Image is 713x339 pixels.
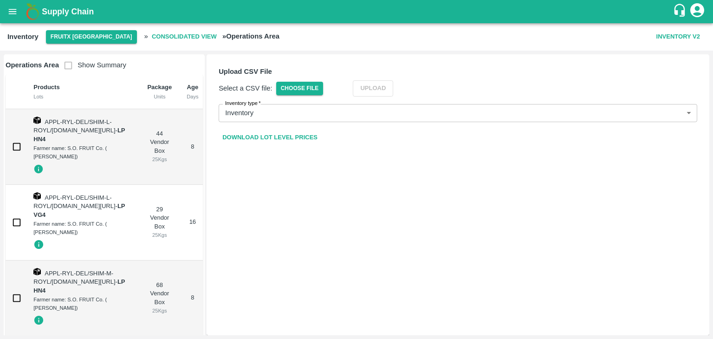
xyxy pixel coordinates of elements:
[33,84,59,91] b: Products
[144,29,279,45] h2: »
[33,268,41,275] img: box
[147,205,172,240] div: 29 Vendor Box
[2,1,23,22] button: open drawer
[42,7,94,16] b: Supply Chain
[673,3,689,20] div: customer-support
[219,68,272,75] b: Upload CSV File
[152,32,217,42] b: Consolidated View
[147,84,172,91] b: Package
[219,130,321,146] a: Download Lot Level Prices
[219,83,272,93] p: Select a CSV file:
[653,29,704,45] button: Inventory V2
[276,82,324,95] span: Choose File
[33,92,132,101] div: Lots
[33,278,125,294] strong: LP HN4
[689,2,706,21] div: account of current user
[225,108,253,118] p: Inventory
[147,306,172,315] div: 25 Kgs
[179,261,206,336] td: 8
[7,33,39,40] b: Inventory
[147,231,172,239] div: 25 Kgs
[33,127,125,143] span: -
[33,127,125,143] strong: LP HN4
[33,118,115,134] span: APPL-RYL-DEL/SHIM-L-ROYL/[DOMAIN_NAME][URL]
[33,194,115,210] span: APPL-RYL-DEL/SHIM-L-ROYL/[DOMAIN_NAME][URL]
[46,30,137,44] button: Select DC
[187,92,198,101] div: Days
[33,117,41,124] img: box
[33,192,41,200] img: box
[33,202,125,218] strong: LP VG4
[23,2,42,21] img: logo
[6,61,59,69] b: Operations Area
[222,33,279,40] b: » Operations Area
[147,130,172,164] div: 44 Vendor Box
[147,155,172,163] div: 25 Kgs
[148,29,220,45] span: Consolidated View
[33,144,132,161] div: Farmer name: S.O. FRUIT Co. ( [PERSON_NAME])
[33,270,115,286] span: APPL-RYL-DEL/SHIM-M-ROYL/[DOMAIN_NAME][URL]
[187,84,199,91] b: Age
[33,278,125,294] span: -
[179,109,206,185] td: 8
[33,295,132,313] div: Farmer name: S.O. FRUIT Co. ( [PERSON_NAME])
[147,281,172,315] div: 68 Vendor Box
[59,61,126,69] span: Show Summary
[225,100,261,107] label: Inventory type
[179,185,206,261] td: 16
[33,220,132,237] div: Farmer name: S.O. FRUIT Co. ( [PERSON_NAME])
[147,92,172,101] div: Units
[42,5,673,18] a: Supply Chain
[33,202,125,218] span: -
